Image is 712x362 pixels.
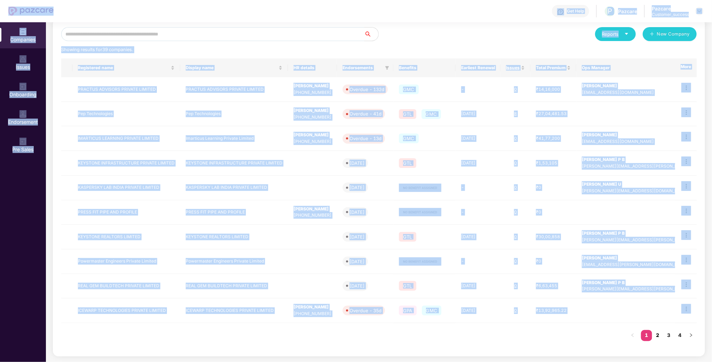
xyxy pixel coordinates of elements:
[399,232,416,242] span: GTL
[399,257,441,266] img: svg+xml;base64,PHN2ZyB4bWxucz0iaHR0cDovL3d3dy53My5vcmcvMjAwMC9zdmciIHdpZHRoPSIxMjIiIGhlaWdodD0iMj...
[506,65,520,71] span: Issues
[657,31,690,38] span: New Company
[506,160,525,167] div: 0
[536,307,571,314] div: ₹13,92,965.22
[675,58,697,77] th: More
[536,111,571,117] div: ₹27,04,481.53
[350,258,365,265] div: [DATE]
[456,274,501,299] td: [DATE]
[72,77,180,102] td: PRACTUS ADVISORS PRIVATE LIMITED
[689,333,693,337] span: right
[399,281,416,291] span: GTL
[350,110,382,117] div: Overdue - 41d
[72,225,180,249] td: KEYSTONE REALTORS LIMITED
[456,249,501,274] td: -
[506,258,525,265] div: 0
[681,156,691,166] img: icon
[608,7,612,15] span: P
[501,58,530,77] th: Issues
[288,58,337,77] th: HR details
[697,8,702,14] img: svg+xml;base64,PHN2ZyBpZD0iRHJvcGRvd24tMzJ4MzIiIHhtbG5zPSJodHRwOi8vd3d3LnczLm9yZy8yMDAwL3N2ZyIgd2...
[681,181,691,191] img: icon
[627,330,638,341] li: Previous Page
[681,83,691,92] img: icon
[681,107,691,117] img: icon
[350,160,365,167] div: [DATE]
[19,111,26,118] img: svg+xml;base64,PHN2ZyB3aWR0aD0iMTQuNSIgaGVpZ2h0PSIxNC41IiB2aWV3Qm94PSIwIDAgMTYgMTYiIGZpbGw9Im5vbm...
[681,280,691,289] img: icon
[294,132,331,138] div: [PERSON_NAME]
[72,200,180,225] td: PRESS FIT PIPE AND PROFILE
[536,65,566,71] span: Total Premium
[350,184,365,191] div: [DATE]
[681,132,691,142] img: icon
[102,47,133,52] span: 39 companies.
[530,58,576,77] th: Total Premium
[506,86,525,93] div: 0
[536,234,571,240] div: ₹30,00,858
[19,138,26,145] img: svg+xml;base64,PHN2ZyB3aWR0aD0iMjAiIGhlaWdodD0iMjAiIHZpZXdCb3g9IjAgMCAyMCAyMCIgZmlsbD0ibm9uZSIgeG...
[674,330,686,340] a: 4
[180,176,288,200] td: KASPERSKY LAB INDIA PRIVATE LIMITED
[536,209,571,216] div: ₹0
[681,255,691,265] img: icon
[506,111,525,117] div: 8
[294,83,331,89] div: [PERSON_NAME]
[19,56,26,63] img: svg+xml;base64,PHN2ZyBpZD0iSXNzdWVzX2Rpc2FibGVkIiB4bWxucz0iaHR0cDovL3d3dy53My5vcmcvMjAwMC9zdmciIH...
[350,86,384,93] div: Overdue - 132d
[180,102,288,127] td: Pep Technologies
[399,158,416,168] span: GTL
[399,306,417,315] span: GPA
[72,58,180,77] th: Registered name
[294,206,331,212] div: [PERSON_NAME]
[567,8,584,14] div: Get Help
[294,304,331,311] div: [PERSON_NAME]
[506,184,525,191] div: 0
[399,184,441,192] img: svg+xml;base64,PHN2ZyB4bWxucz0iaHR0cDovL3d3dy53My5vcmcvMjAwMC9zdmciIHdpZHRoPSIxMjIiIGhlaWdodD0iMj...
[350,209,365,216] div: [DATE]
[180,200,288,225] td: PRESS FIT PIPE AND PROFILE
[72,274,180,299] td: REAL GEM BUILDTECH PRIVATE LIMITED
[19,83,26,90] img: svg+xml;base64,PHN2ZyB3aWR0aD0iMjAiIGhlaWdodD0iMjAiIHZpZXdCb3g9IjAgMCAyMCAyMCIgZmlsbD0ibm9uZSIgeG...
[180,249,288,274] td: Powermaster Engineers Private Limited
[72,102,180,127] td: Pep Technologies
[686,330,697,341] button: right
[456,176,501,200] td: -
[456,126,501,151] td: [DATE]
[663,330,674,340] a: 3
[294,311,331,317] div: [PHONE_NUMBER]
[180,298,288,323] td: ICEWARP TECHNOLOGIES PRIVATE LIMITED
[681,206,691,216] img: icon
[641,330,652,340] a: 1
[618,8,637,15] div: Pazcare
[61,47,133,52] span: Showing results for
[422,306,442,315] span: GMC
[180,151,288,176] td: KEYSTONE INFRASTRUCTURE PRIVATE LIMITED
[686,330,697,341] li: Next Page
[364,27,379,41] button: search
[456,200,501,225] td: -
[643,27,697,41] button: plusNew Company
[506,283,525,289] div: 0
[72,249,180,274] td: Powermaster Engineers Private Limited
[536,86,571,93] div: ₹14,16,000
[72,176,180,200] td: KASPERSKY LAB INDIA PRIVATE LIMITED
[350,233,365,240] div: [DATE]
[456,298,501,323] td: [DATE]
[384,64,391,72] span: filter
[627,330,638,341] button: left
[364,31,378,37] span: search
[72,151,180,176] td: KEYSTONE INFRASTRUCTURE PRIVATE LIMITED
[422,109,441,119] span: GMC
[350,282,365,289] div: [DATE]
[294,107,331,114] div: [PERSON_NAME]
[180,225,288,249] td: KEYSTONE REALTORS LIMITED
[624,32,629,36] span: caret-down
[506,135,525,142] div: 0
[186,65,277,71] span: Display name
[294,89,331,96] div: [PHONE_NUMBER]
[350,135,382,142] div: Overdue - 13d
[536,135,571,142] div: ₹41,77,200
